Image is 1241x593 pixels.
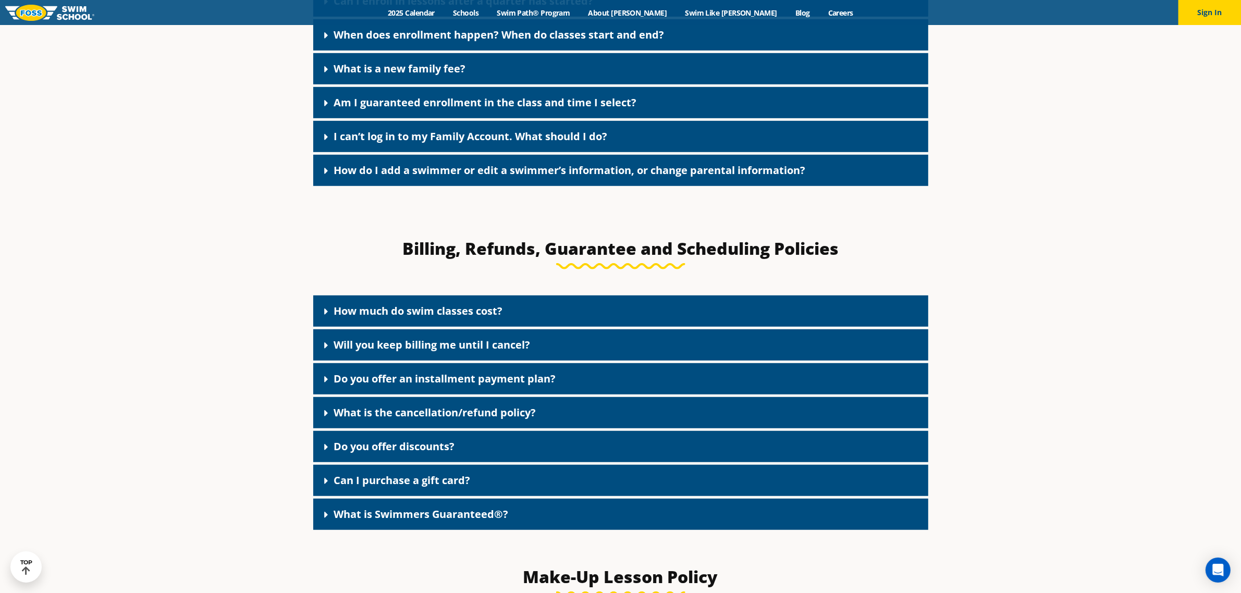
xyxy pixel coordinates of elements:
[334,473,471,487] a: Can I purchase a gift card?
[488,8,579,18] a: Swim Path® Program
[379,8,444,18] a: 2025 Calendar
[313,53,928,84] div: What is a new family fee?
[313,295,928,327] div: How much do swim classes cost?
[313,329,928,361] div: Will you keep billing me until I cancel?
[676,8,787,18] a: Swim Like [PERSON_NAME]
[444,8,488,18] a: Schools
[579,8,676,18] a: About [PERSON_NAME]
[375,238,867,259] h3: Billing, Refunds, Guarantee and Scheduling Policies
[334,129,608,143] a: I can’t log in to my Family Account. What should I do?
[1206,558,1231,583] div: Open Intercom Messenger
[334,163,806,177] a: How do I add a swimmer or edit a swimmer’s information, or change parental information?
[20,559,32,575] div: TOP
[5,5,94,21] img: FOSS Swim School Logo
[313,87,928,118] div: Am I guaranteed enrollment in the class and time I select?
[334,338,531,352] a: Will you keep billing me until I cancel?
[313,363,928,394] div: Do you offer an installment payment plan?
[313,121,928,152] div: I can’t log in to my Family Account. What should I do?
[313,465,928,496] div: Can I purchase a gift card?
[313,155,928,186] div: How do I add a swimmer or edit a swimmer’s information, or change parental information?
[334,304,503,318] a: How much do swim classes cost?
[375,566,867,587] h3: Make-Up Lesson Policy
[313,431,928,462] div: Do you offer discounts?
[313,397,928,428] div: What is the cancellation/refund policy?
[819,8,862,18] a: Careers
[334,507,509,521] a: What is Swimmers Guaranteed®?
[334,61,466,76] a: What is a new family fee?
[334,372,556,386] a: Do you offer an installment payment plan?
[334,405,536,419] a: What is the cancellation/refund policy?
[334,28,665,42] a: When does enrollment happen? When do classes start and end?
[313,499,928,530] div: What is Swimmers Guaranteed®?
[334,439,455,453] a: Do you offer discounts?
[334,95,637,109] a: Am I guaranteed enrollment in the class and time I select?
[313,19,928,51] div: When does enrollment happen? When do classes start and end?
[786,8,819,18] a: Blog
